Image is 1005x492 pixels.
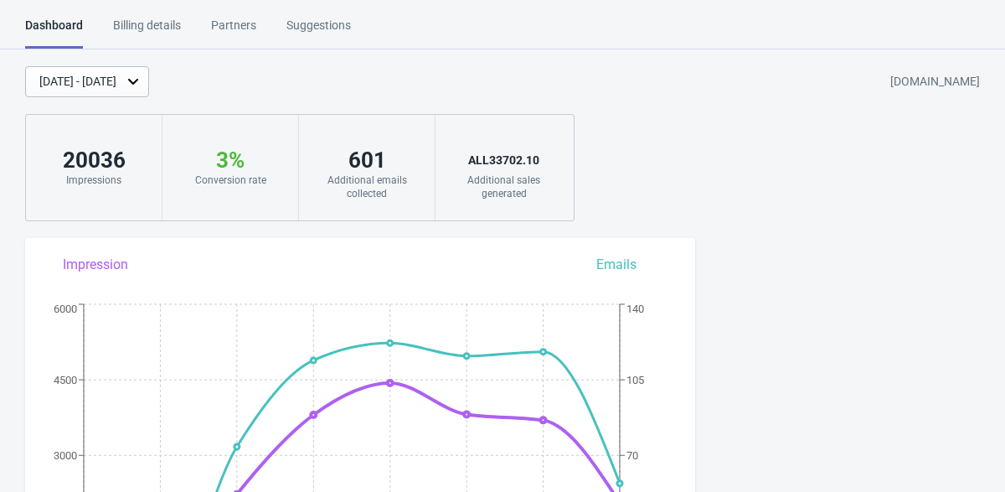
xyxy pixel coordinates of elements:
[316,173,418,200] div: Additional emails collected
[626,449,638,462] tspan: 70
[54,449,77,462] tspan: 3000
[25,17,83,49] div: Dashboard
[113,17,181,46] div: Billing details
[452,173,555,200] div: Additional sales generated
[54,374,77,386] tspan: 4500
[43,173,145,187] div: Impressions
[626,303,644,315] tspan: 140
[43,147,145,173] div: 20036
[286,17,351,46] div: Suggestions
[179,147,281,173] div: 3 %
[316,147,418,173] div: 601
[452,147,555,173] div: ALL 33702.10
[39,73,116,91] div: [DATE] - [DATE]
[626,374,644,386] tspan: 105
[179,173,281,187] div: Conversion rate
[54,303,77,315] tspan: 6000
[890,67,980,97] div: [DOMAIN_NAME]
[211,17,256,46] div: Partners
